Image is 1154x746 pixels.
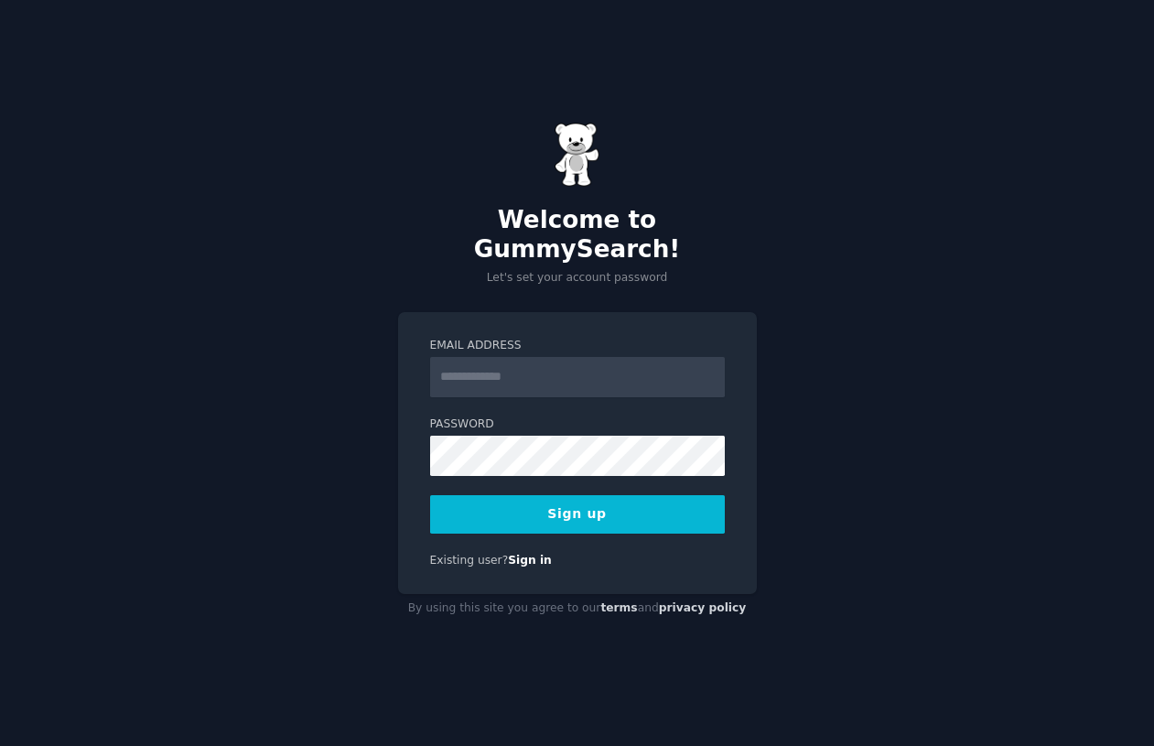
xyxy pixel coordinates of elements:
[398,206,757,264] h2: Welcome to GummySearch!
[555,123,600,187] img: Gummy Bear
[508,554,552,567] a: Sign in
[600,601,637,614] a: terms
[398,594,757,623] div: By using this site you agree to our and
[398,270,757,287] p: Let's set your account password
[430,495,725,534] button: Sign up
[430,554,509,567] span: Existing user?
[430,338,725,354] label: Email Address
[430,416,725,433] label: Password
[659,601,747,614] a: privacy policy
